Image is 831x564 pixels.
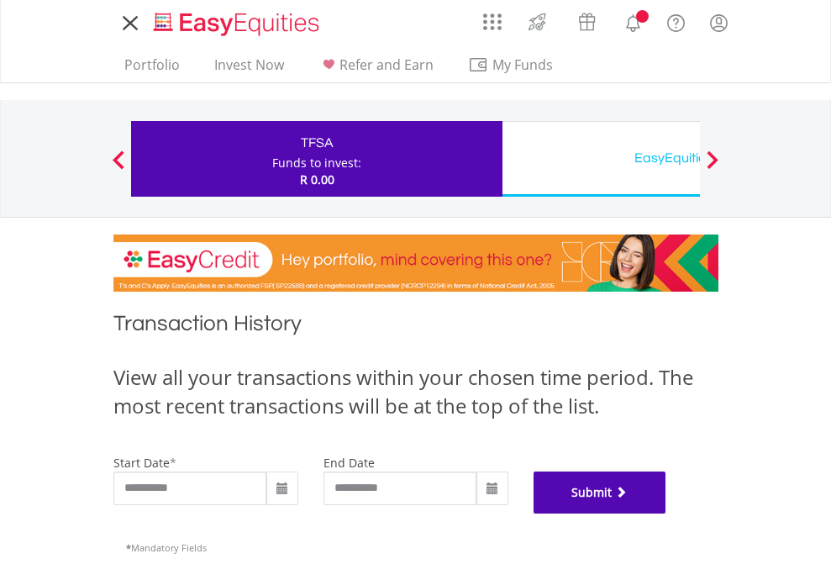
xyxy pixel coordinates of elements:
[113,455,170,471] label: start date
[697,4,740,41] a: My Profile
[696,159,729,176] button: Next
[472,4,513,31] a: AppsGrid
[534,472,666,514] button: Submit
[523,8,551,35] img: thrive-v2.svg
[339,55,434,74] span: Refer and Earn
[573,8,601,35] img: vouchers-v2.svg
[300,171,334,187] span: R 0.00
[113,308,718,346] h1: Transaction History
[208,56,291,82] a: Invest Now
[612,4,655,38] a: Notifications
[655,4,697,38] a: FAQ's and Support
[562,4,612,35] a: Vouchers
[113,235,718,292] img: EasyCredit Promotion Banner
[150,10,326,38] img: EasyEquities_Logo.png
[323,455,375,471] label: end date
[147,4,326,38] a: Home page
[468,54,578,76] span: My Funds
[141,131,492,155] div: TFSA
[312,56,440,82] a: Refer and Earn
[102,159,135,176] button: Previous
[483,13,502,31] img: grid-menu-icon.svg
[113,363,718,421] div: View all your transactions within your chosen time period. The most recent transactions will be a...
[272,155,361,171] div: Funds to invest:
[118,56,187,82] a: Portfolio
[126,541,207,554] span: Mandatory Fields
